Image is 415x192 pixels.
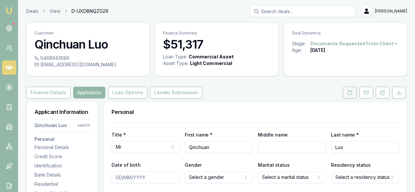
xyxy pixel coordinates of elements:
[163,31,270,36] p: Finance Summary
[163,60,189,67] div: Asset Type :
[77,123,90,128] div: switch
[107,87,149,98] a: Loan Options
[34,109,90,115] h3: Applicant Information
[26,87,71,98] button: Finance Details
[258,162,290,168] label: Marital status
[190,60,232,67] div: Light Commercial
[34,144,90,151] div: Personal Details
[150,87,202,98] button: Lender Submission
[26,8,108,14] nav: breadcrumb
[34,61,141,68] div: [EMAIL_ADDRESS][DOMAIN_NAME]
[310,40,398,47] button: Documents Requested From Client
[34,137,90,141] h3: Personal
[34,38,141,51] h3: Qinchuan Luo
[108,87,147,98] button: Loan Options
[310,47,325,53] div: [DATE]
[34,162,90,169] div: Identification
[292,40,310,47] div: Stage:
[331,132,359,138] label: Last name *
[34,181,90,187] div: Residential
[34,31,141,36] p: Customer
[185,132,213,138] label: First name *
[331,162,371,168] label: Residency status
[258,132,288,138] label: Middle name
[163,38,270,51] h3: $51,317
[50,8,60,14] a: View
[185,162,202,168] label: Gender
[250,5,355,17] input: Search deals
[73,87,105,98] button: Applicants
[112,171,179,183] input: DD/MM/YYYY
[26,87,72,98] a: Finance Details
[292,31,399,36] p: Deal Dynamics
[292,47,310,53] div: Age:
[149,87,204,98] a: Lender Submission
[34,172,90,178] div: Bank Details
[34,122,67,129] div: Qinchuan Luo
[112,109,399,115] h3: Personal
[72,8,108,14] span: D-UXDBNQZG29
[189,53,233,60] div: Commercial Asset
[26,8,38,14] a: Deals
[112,132,126,138] label: Title *
[112,162,140,168] label: Date of birth
[375,9,407,14] span: [PERSON_NAME]
[72,87,107,98] a: Applicants
[5,7,13,14] img: emu-icon-u.png
[163,53,187,60] div: Loan Type:
[34,55,141,61] div: 0468943586
[34,153,90,160] div: Credit Score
